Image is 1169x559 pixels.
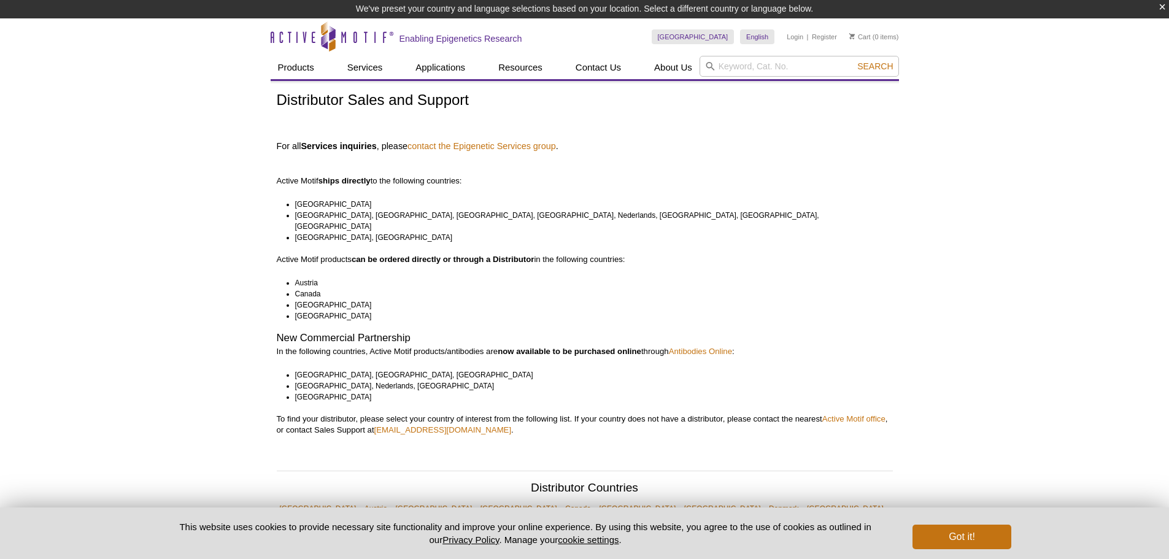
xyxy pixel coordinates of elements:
[912,525,1011,549] button: Got it!
[352,255,534,264] strong: can be ordered directly or through a Distributor
[849,33,871,41] a: Cart
[562,500,594,517] a: Canada
[558,534,619,545] button: cookie settings
[277,92,893,110] h1: Distributor Sales and Support
[277,141,893,152] h4: For all , please .
[271,56,322,79] a: Products
[295,369,882,380] li: [GEOGRAPHIC_DATA], [GEOGRAPHIC_DATA], [GEOGRAPHIC_DATA]
[822,414,885,423] a: Active Motif office
[766,500,802,517] a: Denmark
[700,56,899,77] input: Keyword, Cat. No.
[301,141,376,151] strong: Services inquiries
[277,333,893,344] h2: New Commercial Partnership
[295,299,882,310] li: [GEOGRAPHIC_DATA]
[295,380,882,391] li: [GEOGRAPHIC_DATA], Nederlands, [GEOGRAPHIC_DATA]
[277,500,360,517] a: [GEOGRAPHIC_DATA]
[681,500,764,517] a: [GEOGRAPHIC_DATA]
[596,500,679,517] a: [GEOGRAPHIC_DATA]
[361,500,390,517] a: Austria
[849,33,855,39] img: Your Cart
[295,288,882,299] li: Canada
[158,520,893,546] p: This website uses cookies to provide necessary site functionality and improve your online experie...
[807,29,809,44] li: |
[669,347,732,356] a: Antibodies Online
[652,29,735,44] a: [GEOGRAPHIC_DATA]
[340,56,390,79] a: Services
[787,33,803,41] a: Login
[442,534,499,545] a: Privacy Policy
[295,210,882,232] li: [GEOGRAPHIC_DATA], [GEOGRAPHIC_DATA], [GEOGRAPHIC_DATA], [GEOGRAPHIC_DATA], Nederlands, [GEOGRAPH...
[854,61,897,72] button: Search
[392,500,475,517] a: [GEOGRAPHIC_DATA]
[849,29,899,44] li: (0 items)
[740,29,774,44] a: English
[804,500,887,517] a: [GEOGRAPHIC_DATA]
[277,346,893,357] p: In the following countries, Active Motif products/antibodies are through :
[491,56,550,79] a: Resources
[277,482,893,497] h2: Distributor Countries
[477,500,560,517] a: [GEOGRAPHIC_DATA]
[295,232,882,243] li: [GEOGRAPHIC_DATA], [GEOGRAPHIC_DATA]
[498,347,641,356] strong: now available to be purchased online
[277,153,893,187] p: Active Motif to the following countries:
[647,56,700,79] a: About Us
[374,425,512,434] a: [EMAIL_ADDRESS][DOMAIN_NAME]
[568,56,628,79] a: Contact Us
[295,391,882,403] li: [GEOGRAPHIC_DATA]
[857,61,893,71] span: Search
[295,310,882,322] li: [GEOGRAPHIC_DATA]
[295,277,882,288] li: Austria
[408,56,473,79] a: Applications
[399,33,522,44] h2: Enabling Epigenetics Research
[318,176,371,185] strong: ships directly
[812,33,837,41] a: Register
[407,141,556,152] a: contact the Epigenetic Services group
[277,414,893,436] p: To find your distributor, please select your country of interest from the following list. If your...
[277,254,893,265] p: Active Motif products in the following countries:
[295,199,882,210] li: [GEOGRAPHIC_DATA]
